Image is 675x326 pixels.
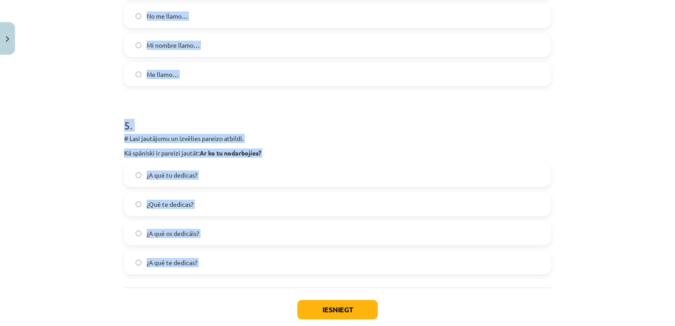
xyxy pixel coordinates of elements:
input: ¿Qué te dedicas? [136,201,141,207]
input: ¿A qué te dedicas? [136,260,141,265]
strong: Ar ko tu nodarbojies? [200,149,261,157]
p: # Lasi jautājumu un izvēlies pareizo atbildi. [124,134,551,143]
button: Iesniegt [297,300,378,319]
img: icon-close-lesson-0947bae3869378f0d4975bcd49f059093ad1ed9edebbc8119c70593378902aed.svg [6,36,9,42]
input: No me llamo… [136,13,141,19]
input: ¿A qué os dedicáis? [136,231,141,236]
p: Kā spāniski ir pareizi jautāt: [124,148,551,158]
input: Mi nombre llamo… [136,42,141,48]
span: ¿A qué te dedicas? [147,258,197,267]
span: ¿Qué te dedicas? [147,200,193,209]
input: ¿A qué tu dedicas? [136,172,141,178]
span: Me llamo… [147,70,178,79]
span: Mi nombre llamo… [147,41,200,50]
input: Me llamo… [136,72,141,77]
h1: 5 . [124,104,551,131]
span: No me llamo… [147,11,188,21]
span: ¿A qué os dedicáis? [147,229,199,238]
span: ¿A qué tu dedicas? [147,171,197,180]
